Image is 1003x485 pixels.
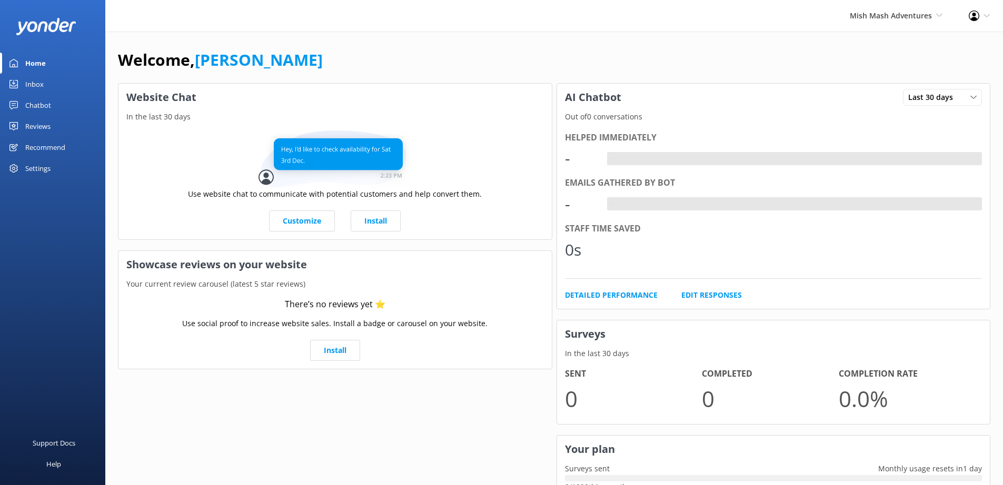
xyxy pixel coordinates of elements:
h3: Your plan [557,436,990,463]
div: Recommend [25,137,65,158]
h3: AI Chatbot [557,84,629,111]
p: Use website chat to communicate with potential customers and help convert them. [188,188,482,200]
span: Mish Mash Adventures [850,11,932,21]
img: yonder-white-logo.png [16,18,76,35]
div: - [607,152,615,166]
p: 0.0 % [839,381,976,416]
div: Emails gathered by bot [565,176,982,190]
p: Monthly usage resets in 1 day [870,463,990,474]
div: Settings [25,158,51,179]
p: In the last 30 days [118,111,552,123]
div: Inbox [25,74,44,95]
a: Install [351,210,401,231]
div: Staff time saved [565,222,982,236]
h4: Completion Rate [839,367,976,381]
div: Support Docs [33,432,75,453]
div: Reviews [25,116,51,137]
a: Install [310,340,360,361]
div: - [565,146,597,171]
a: Detailed Performance [565,289,658,301]
div: Home [25,53,46,74]
img: conversation... [259,130,411,188]
p: In the last 30 days [557,348,990,359]
p: 0 [565,381,702,416]
p: Surveys sent [557,463,618,474]
div: - [565,191,597,217]
a: Customize [269,210,335,231]
p: Your current review carousel (latest 5 star reviews) [118,278,552,290]
div: There’s no reviews yet ⭐ [285,298,385,311]
h3: Website Chat [118,84,552,111]
div: Help [46,453,61,474]
span: Last 30 days [908,92,959,103]
h4: Completed [702,367,839,381]
h1: Welcome, [118,47,323,73]
div: Chatbot [25,95,51,116]
div: Helped immediately [565,131,982,145]
h3: Showcase reviews on your website [118,251,552,278]
h3: Surveys [557,320,990,348]
p: Use social proof to increase website sales. Install a badge or carousel on your website. [182,318,488,329]
div: - [607,197,615,211]
p: 0 [702,381,839,416]
a: [PERSON_NAME] [195,49,323,70]
h4: Sent [565,367,702,381]
p: Out of 0 conversations [557,111,990,123]
div: 0s [565,237,597,262]
a: Edit Responses [681,289,742,301]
